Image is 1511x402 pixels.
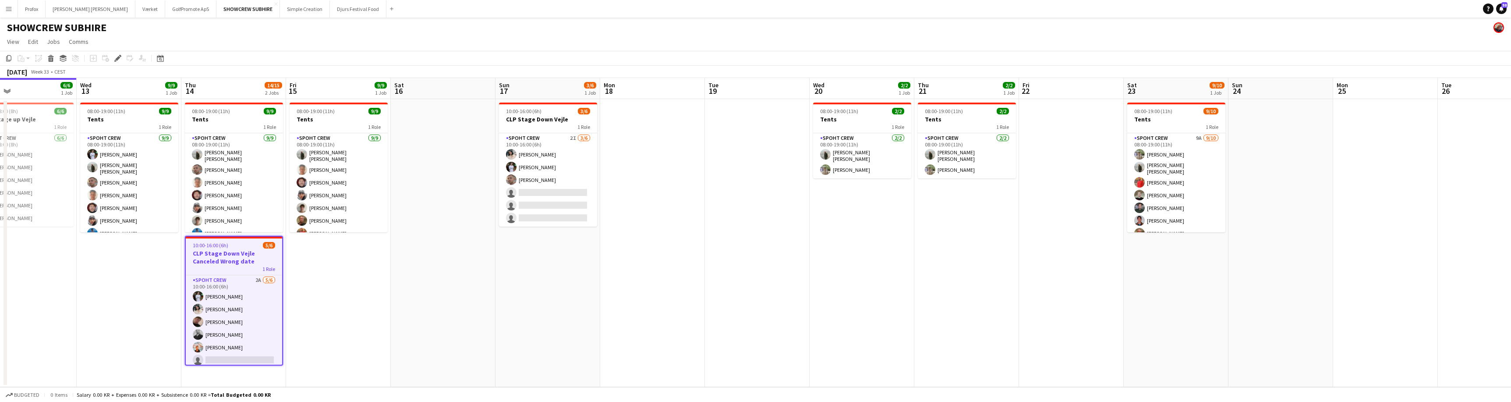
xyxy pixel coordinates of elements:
span: 1 Role [159,124,171,130]
span: Sat [1127,81,1137,89]
app-card-role: Spoht Crew9/908:00-19:00 (11h)[PERSON_NAME][PERSON_NAME] [PERSON_NAME][PERSON_NAME][PERSON_NAME][... [80,133,178,267]
span: 15 [288,86,297,96]
span: 2/2 [997,108,1009,114]
app-job-card: 10:00-16:00 (6h)3/6CLP Stage Down Vejle1 RoleSpoht Crew2I3/610:00-16:00 (6h)[PERSON_NAME][PERSON_... [499,103,597,227]
span: 9/10 [1210,82,1224,89]
span: 08:00-19:00 (11h) [1134,108,1172,114]
span: 6/6 [54,108,67,114]
span: 08:00-19:00 (11h) [297,108,335,114]
span: 08:00-19:00 (11h) [925,108,963,114]
span: Fri [290,81,297,89]
span: Wed [813,81,825,89]
span: 08:00-19:00 (11h) [192,108,230,114]
span: Week 33 [29,68,51,75]
span: 14 [184,86,196,96]
span: 13 [79,86,92,96]
div: 10:00-16:00 (6h)5/6CLP Stage Down Vejle Canceled Wrong date1 RoleSpoht Crew2A5/610:00-16:00 (6h)[... [185,236,283,366]
span: 9/10 [1203,108,1218,114]
span: 16 [393,86,404,96]
h3: Tents [185,115,283,123]
a: View [4,36,23,47]
span: 3/6 [584,82,596,89]
span: 08:00-19:00 (11h) [87,108,125,114]
app-user-avatar: Danny Tranekær [1493,22,1504,33]
div: 1 Job [899,89,910,96]
span: 19 [707,86,718,96]
span: 9/9 [264,108,276,114]
span: 0 items [48,391,69,398]
div: 1 Job [1003,89,1015,96]
span: Thu [185,81,196,89]
h1: SHOWCREW SUBHIRE [7,21,106,34]
span: Mon [1337,81,1348,89]
app-card-role: Spoht Crew9/908:00-19:00 (11h)[PERSON_NAME] [PERSON_NAME][PERSON_NAME][PERSON_NAME][PERSON_NAME][... [185,133,283,267]
span: Total Budgeted 0.00 KR [211,391,271,398]
span: 1 Role [1206,124,1218,130]
h3: Tents [813,115,911,123]
span: Sun [1232,81,1242,89]
span: 14/15 [265,82,282,89]
app-card-role: Spoht Crew9A9/1008:00-19:00 (11h)[PERSON_NAME][PERSON_NAME] [PERSON_NAME][PERSON_NAME][PERSON_NAM... [1127,133,1225,280]
app-job-card: 08:00-19:00 (11h)9/10Tents1 RoleSpoht Crew9A9/1008:00-19:00 (11h)[PERSON_NAME][PERSON_NAME] [PERS... [1127,103,1225,232]
span: Tue [1441,81,1451,89]
app-card-role: Spoht Crew9/908:00-19:00 (11h)[PERSON_NAME] [PERSON_NAME][PERSON_NAME][PERSON_NAME][PERSON_NAME][... [290,133,388,267]
span: 23 [1126,86,1137,96]
div: 1 Job [166,89,177,96]
span: Wed [80,81,92,89]
span: 25 [1335,86,1348,96]
span: 1 Role [892,124,904,130]
span: 08:00-19:00 (11h) [820,108,858,114]
span: 26 [1440,86,1451,96]
span: 1 Role [262,266,275,272]
button: Profox [18,0,46,18]
span: 17 [498,86,510,96]
span: 6/6 [60,82,73,89]
span: 9/9 [159,108,171,114]
div: Salary 0.00 KR + Expenses 0.00 KR + Subsistence 0.00 KR = [77,391,271,398]
app-card-role: Spoht Crew2/208:00-19:00 (11h)[PERSON_NAME] [PERSON_NAME][PERSON_NAME] [918,133,1016,178]
div: 1 Job [61,89,72,96]
h3: CLP Stage Down Vejle [499,115,597,123]
span: 10:00-16:00 (6h) [193,242,228,249]
div: 1 Job [375,89,386,96]
span: 1 Role [54,124,67,130]
a: Jobs [43,36,64,47]
span: 2/2 [898,82,910,89]
app-job-card: 08:00-19:00 (11h)2/2Tents1 RoleSpoht Crew2/208:00-19:00 (11h)[PERSON_NAME] [PERSON_NAME][PERSON_N... [813,103,911,178]
app-job-card: 08:00-19:00 (11h)9/9Tents1 RoleSpoht Crew9/908:00-19:00 (11h)[PERSON_NAME] [PERSON_NAME][PERSON_N... [290,103,388,232]
button: [PERSON_NAME] [PERSON_NAME] [46,0,135,18]
app-job-card: 08:00-19:00 (11h)2/2Tents1 RoleSpoht Crew2/208:00-19:00 (11h)[PERSON_NAME] [PERSON_NAME][PERSON_N... [918,103,1016,178]
span: 5/6 [263,242,275,249]
span: 1 Role [368,124,381,130]
div: 1 Job [1210,89,1224,96]
a: 58 [1496,4,1507,14]
app-card-role: Spoht Crew2/208:00-19:00 (11h)[PERSON_NAME] [PERSON_NAME][PERSON_NAME] [813,133,911,178]
span: Jobs [47,38,60,46]
app-job-card: 08:00-19:00 (11h)9/9Tents1 RoleSpoht Crew9/908:00-19:00 (11h)[PERSON_NAME] [PERSON_NAME][PERSON_N... [185,103,283,232]
button: Værket [135,0,165,18]
span: Budgeted [14,392,39,398]
span: View [7,38,19,46]
span: 10:00-16:00 (6h) [506,108,541,114]
button: Simple Creation [280,0,330,18]
span: Sun [499,81,510,89]
a: Comms [65,36,92,47]
span: 22 [1021,86,1030,96]
span: 24 [1231,86,1242,96]
div: CEST [54,68,66,75]
span: 2/2 [1003,82,1015,89]
app-job-card: 08:00-19:00 (11h)9/9Tents1 RoleSpoht Crew9/908:00-19:00 (11h)[PERSON_NAME][PERSON_NAME] [PERSON_N... [80,103,178,232]
span: 1 Role [263,124,276,130]
span: 3/6 [578,108,590,114]
div: [DATE] [7,68,27,76]
h3: CLP Stage Down Vejle Canceled Wrong date [186,249,282,265]
span: 1 Role [577,124,590,130]
button: Budgeted [4,390,41,400]
h3: Tents [80,115,178,123]
div: 1 Job [584,89,596,96]
span: Tue [708,81,718,89]
button: GolfPromote ApS [165,0,216,18]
